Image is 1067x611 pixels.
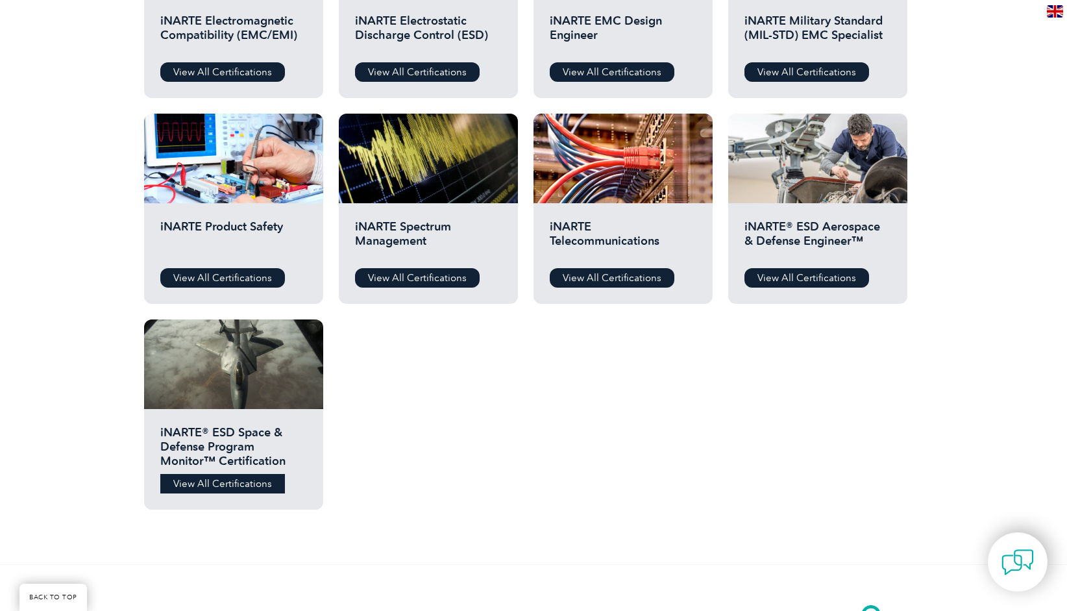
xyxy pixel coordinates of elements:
img: contact-chat.png [1001,546,1034,579]
h2: iNARTE Telecommunications [550,219,696,258]
h2: iNARTE Product Safety [160,219,307,258]
a: View All Certifications [550,268,674,288]
h2: iNARTE Electrostatic Discharge Control (ESD) [355,14,502,53]
h2: iNARTE® ESD Aerospace & Defense Engineer™ [744,219,891,258]
a: View All Certifications [160,268,285,288]
h2: iNARTE Electromagnetic Compatibility (EMC/EMI) [160,14,307,53]
a: View All Certifications [355,268,480,288]
a: View All Certifications [160,474,285,493]
a: View All Certifications [744,268,869,288]
h2: iNARTE® ESD Space & Defense Program Monitor™ Certification [160,425,307,464]
a: View All Certifications [744,62,869,82]
img: en [1047,5,1063,18]
h2: iNARTE Military Standard (MIL-STD) EMC Specialist [744,14,891,53]
a: View All Certifications [550,62,674,82]
a: View All Certifications [160,62,285,82]
h2: iNARTE EMC Design Engineer [550,14,696,53]
a: BACK TO TOP [19,584,87,611]
h2: iNARTE Spectrum Management [355,219,502,258]
a: View All Certifications [355,62,480,82]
